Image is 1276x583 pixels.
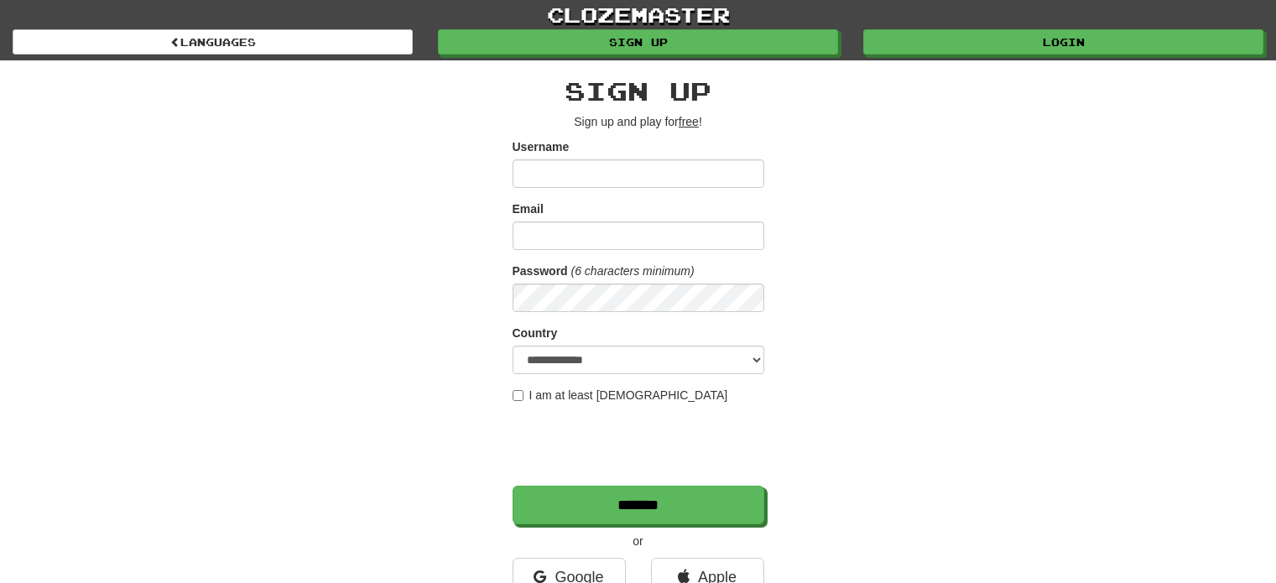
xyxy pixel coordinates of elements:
[513,113,764,130] p: Sign up and play for !
[13,29,413,55] a: Languages
[513,263,568,279] label: Password
[513,387,728,403] label: I am at least [DEMOGRAPHIC_DATA]
[513,138,570,155] label: Username
[513,325,558,341] label: Country
[513,533,764,549] p: or
[513,390,523,401] input: I am at least [DEMOGRAPHIC_DATA]
[679,115,699,128] u: free
[513,412,768,477] iframe: reCAPTCHA
[513,77,764,105] h2: Sign up
[571,264,695,278] em: (6 characters minimum)
[863,29,1263,55] a: Login
[438,29,838,55] a: Sign up
[513,200,544,217] label: Email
